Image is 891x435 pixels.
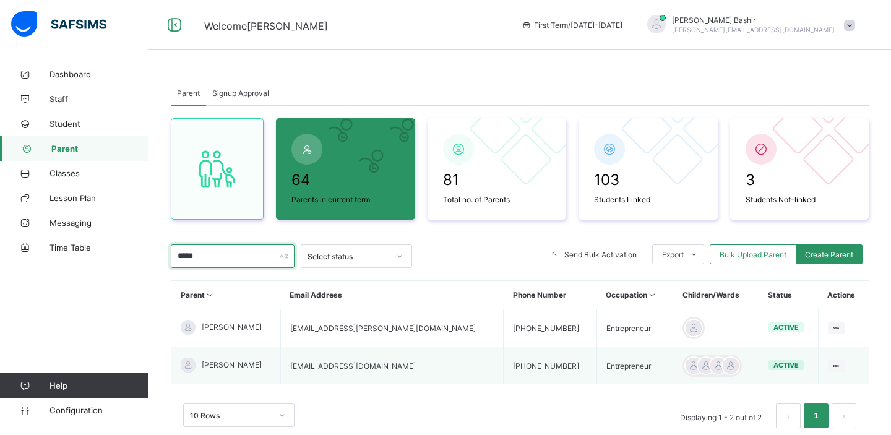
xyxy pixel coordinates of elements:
[49,94,148,104] span: Staff
[177,88,200,98] span: Parent
[504,347,596,385] td: [PHONE_NUMBER]
[443,195,551,204] span: Total no. of Parents
[291,171,400,189] span: 64
[773,323,799,332] span: active
[49,168,148,178] span: Classes
[746,171,854,189] span: 3
[635,15,861,35] div: HamidBashir
[49,69,148,79] span: Dashboard
[171,281,281,309] th: Parent
[280,309,504,347] td: [EMAIL_ADDRESS][PERSON_NAME][DOMAIN_NAME]
[280,347,504,385] td: [EMAIL_ADDRESS][DOMAIN_NAME]
[280,281,504,309] th: Email Address
[504,281,596,309] th: Phone Number
[746,195,854,204] span: Students Not-linked
[212,88,269,98] span: Signup Approval
[671,403,771,428] li: Displaying 1 - 2 out of 2
[720,250,786,259] span: Bulk Upload Parent
[818,281,869,309] th: Actions
[443,171,551,189] span: 81
[672,26,835,33] span: [PERSON_NAME][EMAIL_ADDRESS][DOMAIN_NAME]
[49,405,148,415] span: Configuration
[49,119,148,129] span: Student
[522,20,622,30] span: session/term information
[190,411,272,420] div: 10 Rows
[776,403,801,428] li: 上一页
[564,250,637,259] span: Send Bulk Activation
[51,144,148,153] span: Parent
[504,309,596,347] td: [PHONE_NUMBER]
[204,20,328,32] span: Welcome [PERSON_NAME]
[594,195,702,204] span: Students Linked
[11,11,106,37] img: safsims
[596,309,673,347] td: Entrepreneur
[202,322,262,332] span: [PERSON_NAME]
[291,195,400,204] span: Parents in current term
[49,218,148,228] span: Messaging
[673,281,759,309] th: Children/Wards
[308,252,389,261] div: Select status
[832,403,856,428] button: next page
[596,347,673,385] td: Entrepreneur
[805,250,853,259] span: Create Parent
[804,403,829,428] li: 1
[202,360,262,369] span: [PERSON_NAME]
[759,281,818,309] th: Status
[596,281,673,309] th: Occupation
[773,361,799,369] span: active
[49,381,148,390] span: Help
[647,290,658,299] i: Sort in Ascending Order
[672,15,835,25] span: [PERSON_NAME] Bashir
[662,250,684,259] span: Export
[832,403,856,428] li: 下一页
[49,193,148,203] span: Lesson Plan
[810,408,822,424] a: 1
[49,243,148,252] span: Time Table
[776,403,801,428] button: prev page
[594,171,702,189] span: 103
[205,290,215,299] i: Sort in Ascending Order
